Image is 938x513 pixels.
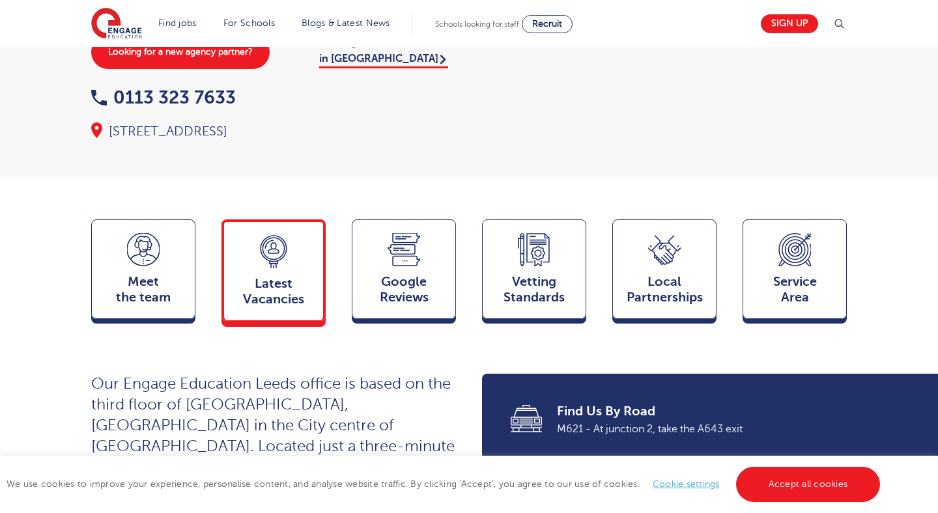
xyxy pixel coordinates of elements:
[489,274,579,305] span: Vetting Standards
[619,274,709,305] span: Local Partnerships
[557,421,829,437] span: M621 - At junction 2, take the A643 exit
[743,219,847,325] a: ServiceArea
[435,20,519,29] span: Schools looking for staff
[319,53,448,68] a: in [GEOGRAPHIC_DATA]
[302,18,390,28] a: Blogs & Latest News
[231,276,317,307] span: Latest Vacancies
[352,219,456,325] a: GoogleReviews
[221,219,326,327] a: LatestVacancies
[761,14,818,33] a: Sign up
[482,219,586,325] a: VettingStandards
[91,219,195,325] a: Meetthe team
[91,87,236,107] a: 0113 323 7633
[91,35,270,69] a: Looking for a new agency partner?
[158,18,197,28] a: Find jobs
[522,15,573,33] a: Recruit
[612,219,717,325] a: Local Partnerships
[557,402,829,421] span: Find Us By Road
[7,479,883,489] span: We use cookies to improve your experience, personalise content, and analyse website traffic. By c...
[91,122,456,141] div: [STREET_ADDRESS]
[359,274,449,305] span: Google Reviews
[750,274,840,305] span: Service Area
[736,467,881,502] a: Accept all cookies
[223,18,275,28] a: For Schools
[91,8,142,40] img: Engage Education
[98,274,188,305] span: Meet the team
[532,19,562,29] span: Recruit
[653,479,720,489] a: Cookie settings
